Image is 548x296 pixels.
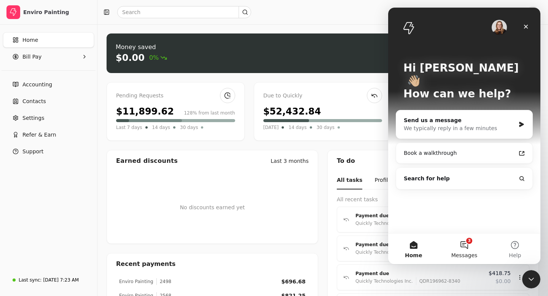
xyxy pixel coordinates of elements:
[116,156,178,166] div: Earned discounts
[149,53,167,62] span: 0%
[180,191,245,224] div: No discounts earned yet
[19,277,41,283] div: Last sync:
[22,131,56,139] span: Refer & Earn
[119,278,153,285] div: Enviro Painting
[263,124,279,131] span: [DATE]
[116,105,174,118] div: $11,899.62
[288,124,306,131] span: 14 days
[388,8,540,264] iframe: Intercom live chat
[180,124,198,131] span: 30 days
[355,212,483,220] div: Payment due
[116,43,167,52] div: Money saved
[3,94,94,109] a: Contacts
[317,124,335,131] span: 30 days
[22,97,46,105] span: Contacts
[116,52,145,64] div: $0.00
[3,32,94,48] a: Home
[152,124,170,131] span: 14 days
[271,157,309,165] div: Last 3 months
[116,124,142,131] span: Last 7 days
[117,6,251,18] input: Search
[489,269,511,277] span: $418.75
[3,144,94,159] button: Support
[355,220,413,227] div: Quickly Technologies Inc.
[522,270,540,288] iframe: Intercom live chat
[22,114,44,122] span: Settings
[22,36,38,44] span: Home
[527,6,539,18] button: N
[3,77,94,92] a: Accounting
[3,49,94,64] button: Bill Pay
[355,248,413,256] div: Quickly Technologies Inc.
[23,8,91,16] div: Enviro Painting
[337,172,362,189] button: All tasks
[355,277,413,285] div: Quickly Technologies Inc.
[156,278,172,285] div: 2498
[116,92,235,100] div: Pending Requests
[355,241,483,248] div: Payment due
[22,53,41,61] span: Bill Pay
[495,277,511,285] span: $0.00
[263,105,321,118] div: $52,432.84
[22,81,52,89] span: Accounting
[184,110,235,116] div: 128% from last month
[416,277,460,285] div: QDR196962-8340
[337,196,529,204] div: All recent tasks
[374,172,391,189] button: Profile
[328,150,538,172] div: To do
[22,148,43,156] span: Support
[3,127,94,142] button: Refer & Earn
[43,277,79,283] div: [DATE] 7:23 AM
[263,92,382,100] div: Due to Quickly
[3,273,94,287] a: Last sync:[DATE] 7:23 AM
[281,278,306,286] div: $696.68
[107,253,318,275] div: Recent payments
[3,110,94,126] a: Settings
[355,270,483,277] div: Payment due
